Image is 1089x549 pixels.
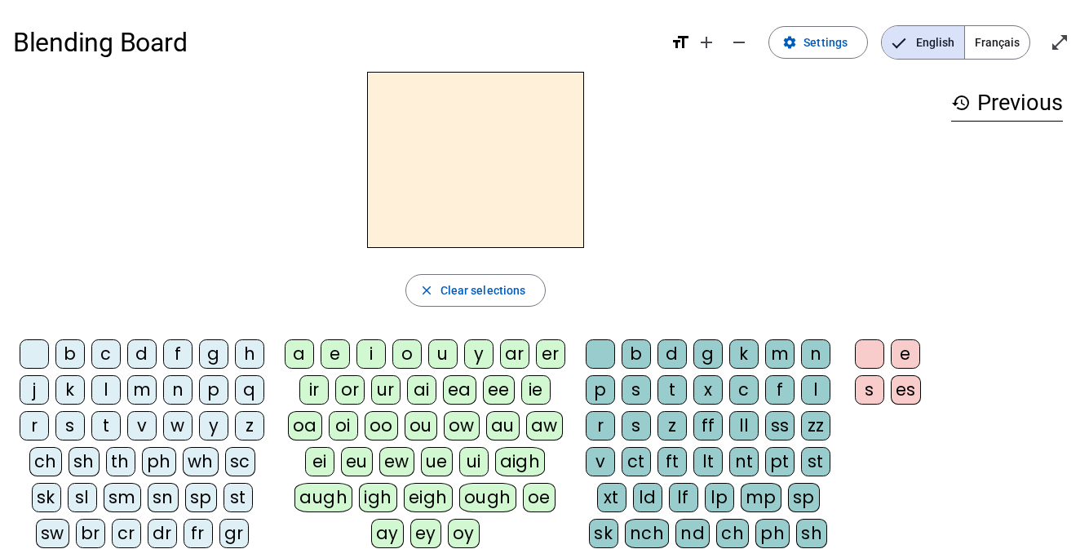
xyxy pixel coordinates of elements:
div: g [693,339,723,369]
mat-icon: add [697,33,716,52]
h1: Blending Board [13,16,657,69]
div: st [224,483,253,512]
div: h [235,339,264,369]
div: st [801,447,830,476]
div: oa [288,411,322,441]
div: pt [765,447,795,476]
div: es [891,375,921,405]
div: sk [32,483,61,512]
div: gr [219,519,249,548]
div: c [729,375,759,405]
div: lt [693,447,723,476]
div: ui [459,447,489,476]
div: sp [185,483,217,512]
div: ew [379,447,414,476]
button: Increase font size [690,26,723,59]
div: igh [359,483,397,512]
div: oy [448,519,480,548]
div: nt [729,447,759,476]
div: b [622,339,651,369]
div: f [765,375,795,405]
div: n [801,339,830,369]
div: ur [371,375,401,405]
div: w [163,411,193,441]
div: ou [405,411,437,441]
h3: Previous [951,85,1063,122]
div: l [801,375,830,405]
div: ee [483,375,515,405]
div: ff [693,411,723,441]
div: aw [526,411,563,441]
div: ey [410,519,441,548]
div: t [657,375,687,405]
div: t [91,411,121,441]
div: eigh [404,483,453,512]
div: s [855,375,884,405]
div: th [106,447,135,476]
div: r [586,411,615,441]
div: au [486,411,520,441]
div: mp [741,483,781,512]
div: nd [675,519,710,548]
div: u [428,339,458,369]
div: i [356,339,386,369]
div: ue [421,447,453,476]
div: ss [765,411,795,441]
button: Settings [768,26,868,59]
div: augh [294,483,352,512]
span: Settings [803,33,848,52]
div: sp [788,483,820,512]
div: d [127,339,157,369]
span: Français [965,26,1029,59]
div: d [657,339,687,369]
div: p [586,375,615,405]
div: sc [225,447,255,476]
div: nch [625,519,670,548]
div: v [127,411,157,441]
div: lp [705,483,734,512]
div: ar [500,339,529,369]
div: fr [184,519,213,548]
mat-icon: remove [729,33,749,52]
div: eu [341,447,373,476]
div: or [335,375,365,405]
div: s [55,411,85,441]
button: Decrease font size [723,26,755,59]
div: ct [622,447,651,476]
div: l [91,375,121,405]
div: ch [29,447,62,476]
div: sh [69,447,100,476]
div: zz [801,411,830,441]
div: sn [148,483,179,512]
div: sh [796,519,827,548]
mat-icon: history [951,93,971,113]
div: xt [597,483,626,512]
mat-icon: close [419,283,434,298]
div: sm [104,483,141,512]
mat-icon: format_size [671,33,690,52]
div: er [536,339,565,369]
div: sw [36,519,69,548]
button: Enter full screen [1043,26,1076,59]
div: q [235,375,264,405]
div: s [622,375,651,405]
div: b [55,339,85,369]
div: sl [68,483,97,512]
div: ay [371,519,404,548]
div: x [693,375,723,405]
div: c [91,339,121,369]
div: m [127,375,157,405]
div: lf [669,483,698,512]
div: z [657,411,687,441]
div: e [891,339,920,369]
span: English [882,26,964,59]
div: cr [112,519,141,548]
div: v [586,447,615,476]
div: e [321,339,350,369]
div: ai [407,375,436,405]
div: y [464,339,494,369]
div: ld [633,483,662,512]
div: ph [142,447,176,476]
div: ph [755,519,790,548]
div: s [622,411,651,441]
